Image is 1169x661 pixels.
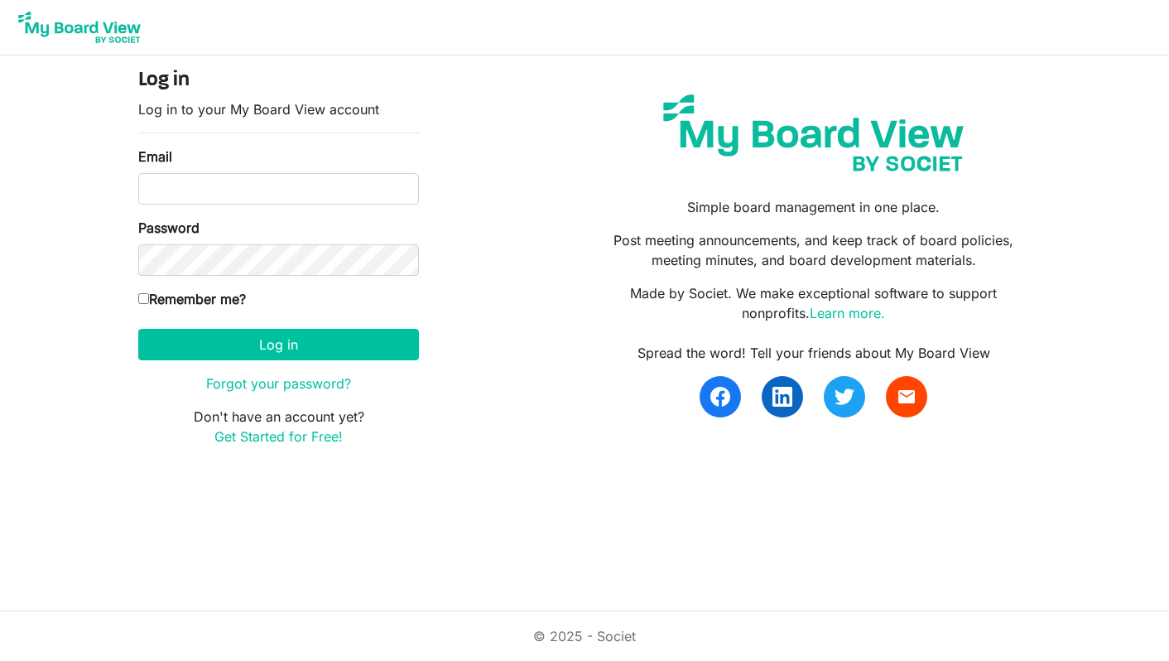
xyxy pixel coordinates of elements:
img: linkedin.svg [772,387,792,407]
a: Forgot your password? [206,375,351,392]
button: Log in [138,329,419,360]
a: Learn more. [810,305,885,321]
img: My Board View Logo [13,7,146,48]
p: Post meeting announcements, and keep track of board policies, meeting minutes, and board developm... [597,230,1031,270]
label: Remember me? [138,289,246,309]
label: Email [138,147,172,166]
div: Spread the word! Tell your friends about My Board View [597,343,1031,363]
img: twitter.svg [835,387,854,407]
img: my-board-view-societ.svg [651,82,976,184]
p: Simple board management in one place. [597,197,1031,217]
a: © 2025 - Societ [533,628,636,644]
a: Get Started for Free! [214,428,343,445]
label: Password [138,218,200,238]
img: facebook.svg [710,387,730,407]
p: Made by Societ. We make exceptional software to support nonprofits. [597,283,1031,323]
h4: Log in [138,69,419,93]
p: Don't have an account yet? [138,407,419,446]
input: Remember me? [138,293,149,304]
span: email [897,387,916,407]
p: Log in to your My Board View account [138,99,419,119]
a: email [886,376,927,417]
